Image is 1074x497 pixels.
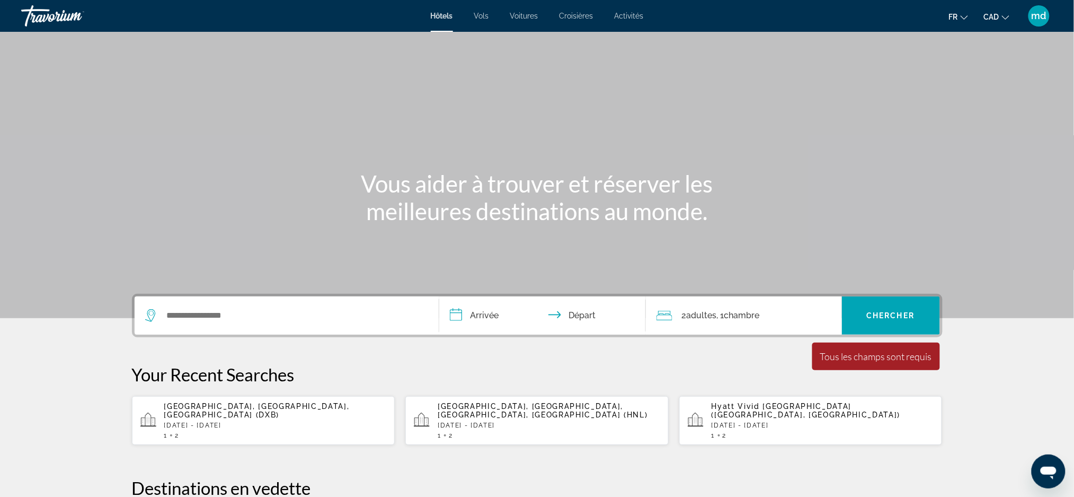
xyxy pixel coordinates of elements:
span: Hyatt Vivid [GEOGRAPHIC_DATA] ([GEOGRAPHIC_DATA], [GEOGRAPHIC_DATA]) [712,402,901,419]
span: 2 [723,432,727,439]
button: Change currency [984,9,1009,24]
span: [GEOGRAPHIC_DATA], [GEOGRAPHIC_DATA], [GEOGRAPHIC_DATA] (DXB) [164,402,350,419]
span: 2 [682,308,717,323]
h1: Vous aider à trouver et réserver les meilleures destinations au monde. [339,170,736,225]
span: 1 [712,432,715,439]
a: Activités [615,12,644,20]
button: Hyatt Vivid [GEOGRAPHIC_DATA] ([GEOGRAPHIC_DATA], [GEOGRAPHIC_DATA])[DATE] - [DATE]12 [679,396,943,446]
button: Chercher [842,297,940,335]
span: md [1032,11,1046,21]
span: Chercher [867,311,915,320]
button: [GEOGRAPHIC_DATA], [GEOGRAPHIC_DATA], [GEOGRAPHIC_DATA], [GEOGRAPHIC_DATA] (HNL)[DATE] - [DATE]12 [405,396,669,446]
span: CAD [984,13,999,21]
p: [DATE] - [DATE] [712,422,934,429]
p: [DATE] - [DATE] [164,422,387,429]
p: Your Recent Searches [132,364,943,385]
iframe: Bouton de lancement de la fenêtre de messagerie [1032,455,1066,489]
div: Tous les champs sont requis [820,351,932,362]
span: 2 [449,432,453,439]
span: 1 [438,432,441,439]
a: Voitures [510,12,538,20]
button: User Menu [1025,5,1053,27]
button: Change language [949,9,968,24]
span: , 1 [717,308,760,323]
button: Travelers: 2 adults, 0 children [646,297,842,335]
span: fr [949,13,958,21]
a: Vols [474,12,489,20]
span: Chambre [724,310,760,320]
span: [GEOGRAPHIC_DATA], [GEOGRAPHIC_DATA], [GEOGRAPHIC_DATA], [GEOGRAPHIC_DATA] (HNL) [438,402,648,419]
p: [DATE] - [DATE] [438,422,660,429]
a: Hôtels [431,12,453,20]
a: Travorium [21,2,127,30]
button: [GEOGRAPHIC_DATA], [GEOGRAPHIC_DATA], [GEOGRAPHIC_DATA] (DXB)[DATE] - [DATE]12 [132,396,395,446]
span: Adultes [687,310,717,320]
button: Check in and out dates [439,297,646,335]
span: 1 [164,432,168,439]
div: Search widget [135,297,940,335]
a: Croisières [560,12,593,20]
span: 2 [175,432,179,439]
